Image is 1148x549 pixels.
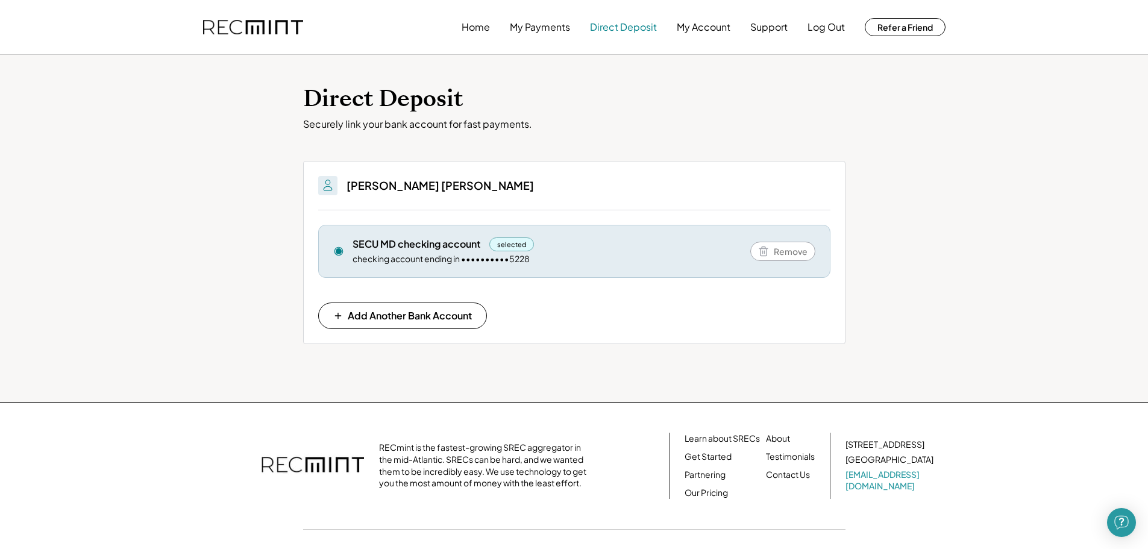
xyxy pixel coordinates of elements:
[766,451,815,463] a: Testimonials
[353,253,530,265] div: checking account ending in ••••••••••5228
[303,85,845,113] h1: Direct Deposit
[774,247,808,256] span: Remove
[685,433,760,445] a: Learn about SRECs
[489,237,535,251] div: selected
[766,469,810,481] a: Contact Us
[677,15,730,39] button: My Account
[766,433,790,445] a: About
[510,15,570,39] button: My Payments
[685,451,732,463] a: Get Started
[845,454,933,466] div: [GEOGRAPHIC_DATA]
[685,469,726,481] a: Partnering
[303,118,845,131] div: Securely link your bank account for fast payments.
[321,178,335,193] img: People.svg
[750,242,815,261] button: Remove
[262,445,364,487] img: recmint-logotype%403x.png
[1107,508,1136,537] div: Open Intercom Messenger
[318,303,487,329] button: Add Another Bank Account
[203,20,303,35] img: recmint-logotype%403x.png
[808,15,845,39] button: Log Out
[353,237,480,251] div: SECU MD checking account
[348,311,472,321] span: Add Another Bank Account
[347,178,534,192] h3: [PERSON_NAME] [PERSON_NAME]
[750,15,788,39] button: Support
[462,15,490,39] button: Home
[379,442,593,489] div: RECmint is the fastest-growing SREC aggregator in the mid-Atlantic. SRECs can be hard, and we wan...
[590,15,657,39] button: Direct Deposit
[845,469,936,492] a: [EMAIL_ADDRESS][DOMAIN_NAME]
[845,439,924,451] div: [STREET_ADDRESS]
[685,487,728,499] a: Our Pricing
[865,18,946,36] button: Refer a Friend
